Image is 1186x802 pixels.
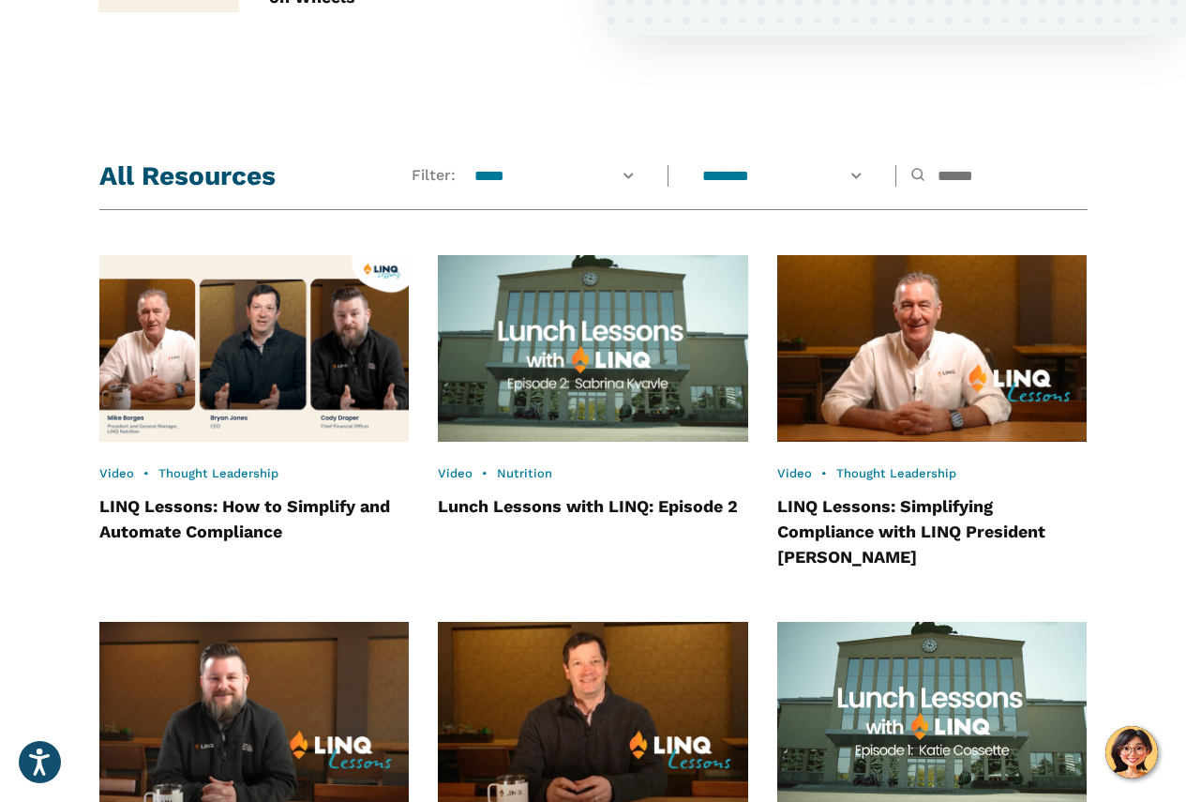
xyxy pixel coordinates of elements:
a: Video [777,466,812,480]
a: Video [99,466,134,480]
a: LINQ Lessons: How to Simplify and Automate Compliance [99,496,390,541]
h2: All Resources [99,158,276,195]
button: Hello, have a question? Let’s chat. [1105,726,1158,779]
div: • [99,465,409,482]
a: LINQ Lessons: Simplifying Compliance with LINQ President [PERSON_NAME] [777,496,1045,567]
a: Lunch Lessons with LINQ: Episode 2 [438,496,738,516]
a: Thought Leadership [836,466,956,480]
div: • [438,465,747,482]
img: Mike Borges LINQ Lessons Video [777,255,1087,442]
div: • [777,465,1087,482]
a: Nutrition [497,466,552,480]
a: Video [438,466,473,480]
a: Thought Leadership [158,466,278,480]
span: Filter: [412,165,456,186]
